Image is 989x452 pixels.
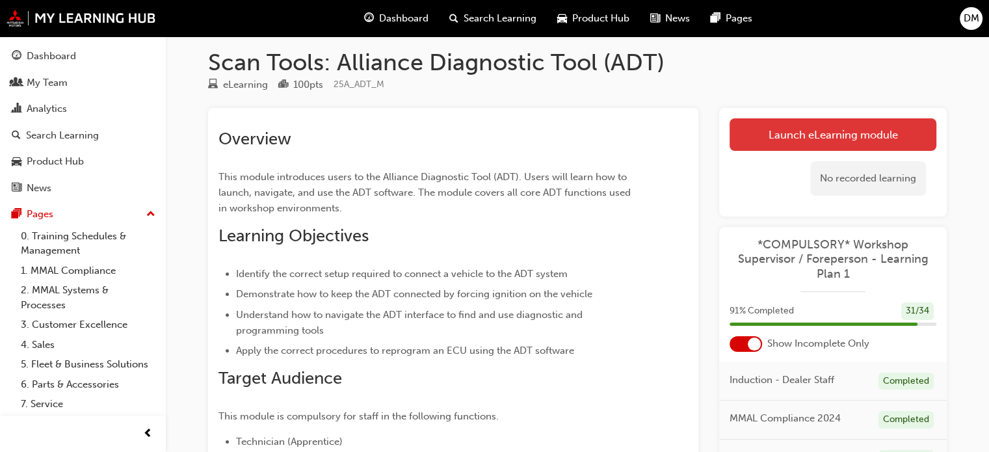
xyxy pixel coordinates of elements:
[665,11,690,26] span: News
[208,77,268,93] div: Type
[449,10,458,27] span: search-icon
[5,202,161,226] button: Pages
[711,10,720,27] span: pages-icon
[5,42,161,202] button: DashboardMy TeamAnalyticsSearch LearningProduct HubNews
[208,48,947,77] h1: Scan Tools: Alliance Diagnostic Tool (ADT)
[5,71,161,95] a: My Team
[236,345,574,356] span: Apply the correct procedures to reprogram an ECU using the ADT software
[16,354,161,375] a: 5. Fleet & Business Solutions
[208,79,218,91] span: learningResourceType_ELEARNING-icon
[16,335,161,355] a: 4. Sales
[26,128,99,143] div: Search Learning
[878,373,934,390] div: Completed
[439,5,547,32] a: search-iconSearch Learning
[12,130,21,142] span: search-icon
[16,226,161,261] a: 0. Training Schedules & Management
[27,181,51,196] div: News
[650,10,660,27] span: news-icon
[464,11,536,26] span: Search Learning
[379,11,429,26] span: Dashboard
[878,411,934,429] div: Completed
[16,315,161,335] a: 3. Customer Excellence
[293,77,323,92] div: 100 pts
[901,302,934,320] div: 31 / 34
[12,103,21,115] span: chart-icon
[218,129,291,149] span: Overview
[27,49,76,64] div: Dashboard
[700,5,763,32] a: pages-iconPages
[27,101,67,116] div: Analytics
[143,426,153,442] span: prev-icon
[16,280,161,315] a: 2. MMAL Systems & Processes
[7,10,156,27] img: mmal
[12,156,21,168] span: car-icon
[5,97,161,121] a: Analytics
[810,161,926,196] div: No recorded learning
[146,206,155,223] span: up-icon
[557,10,567,27] span: car-icon
[12,77,21,89] span: people-icon
[767,336,869,351] span: Show Incomplete Only
[236,309,585,336] span: Understand how to navigate the ADT interface to find and use diagnostic and programming tools
[16,414,161,434] a: 8. Technical
[726,11,752,26] span: Pages
[218,410,499,422] span: This module is compulsory for staff in the following functions.
[354,5,439,32] a: guage-iconDashboard
[960,7,982,30] button: DM
[12,51,21,62] span: guage-icon
[16,375,161,395] a: 6. Parts & Accessories
[218,368,342,388] span: Target Audience
[236,436,343,447] span: Technician (Apprentice)
[5,124,161,148] a: Search Learning
[27,207,53,222] div: Pages
[364,10,374,27] span: guage-icon
[278,79,288,91] span: podium-icon
[218,171,633,214] span: This module introduces users to the Alliance Diagnostic Tool (ADT). Users will learn how to launc...
[278,77,323,93] div: Points
[334,79,384,90] span: Learning resource code
[964,11,979,26] span: DM
[218,226,369,246] span: Learning Objectives
[730,304,794,319] span: 91 % Completed
[547,5,640,32] a: car-iconProduct Hub
[730,411,841,426] span: MMAL Compliance 2024
[5,44,161,68] a: Dashboard
[12,183,21,194] span: news-icon
[16,394,161,414] a: 7. Service
[223,77,268,92] div: eLearning
[236,288,592,300] span: Demonstrate how to keep the ADT connected by forcing ignition on the vehicle
[640,5,700,32] a: news-iconNews
[5,150,161,174] a: Product Hub
[16,261,161,281] a: 1. MMAL Compliance
[5,176,161,200] a: News
[730,373,834,388] span: Induction - Dealer Staff
[572,11,629,26] span: Product Hub
[12,209,21,220] span: pages-icon
[27,154,84,169] div: Product Hub
[236,268,568,280] span: Identify the correct setup required to connect a vehicle to the ADT system
[27,75,68,90] div: My Team
[730,237,936,282] a: *COMPULSORY* Workshop Supervisor / Foreperson - Learning Plan 1
[730,118,936,151] a: Launch eLearning module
